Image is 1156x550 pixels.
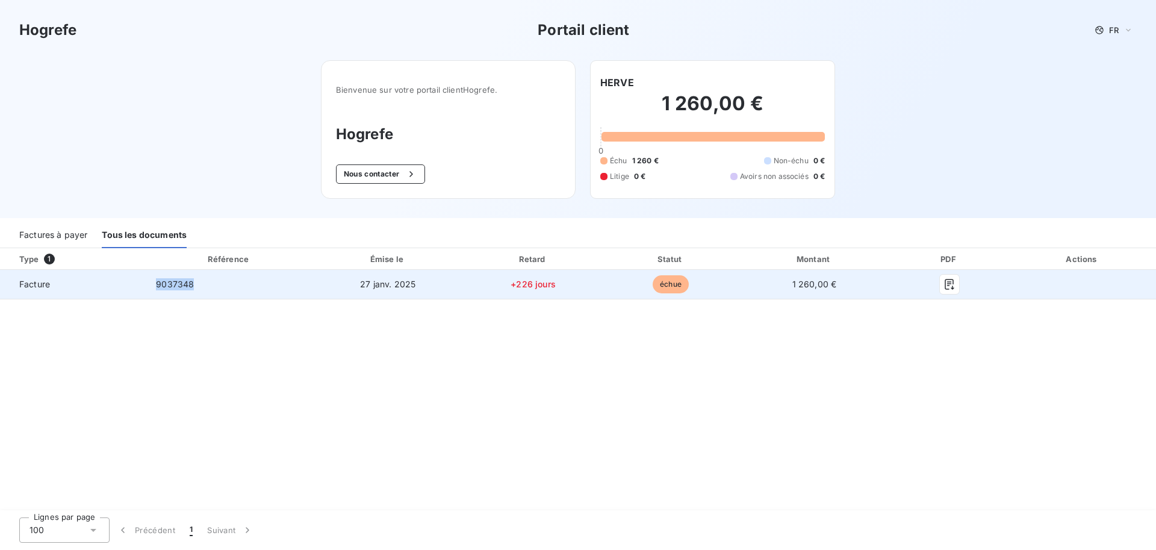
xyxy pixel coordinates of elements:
span: 0 € [813,155,825,166]
div: Tous les documents [102,223,187,248]
h3: Hogrefe [19,19,76,41]
div: Montant [741,253,887,265]
div: Factures à payer [19,223,87,248]
h3: Portail client [538,19,629,41]
div: Référence [208,254,249,264]
span: +226 jours [511,279,556,289]
span: 0 [598,146,603,155]
div: Type [12,253,144,265]
span: 1 260 € [632,155,659,166]
span: 0 € [813,171,825,182]
span: échue [653,275,689,293]
span: Litige [610,171,629,182]
span: 9037348 [156,279,194,289]
button: Nous contacter [336,164,425,184]
button: Précédent [110,517,182,543]
span: Échu [610,155,627,166]
span: FR [1109,25,1119,35]
div: Actions [1011,253,1154,265]
h6: HERVE [600,75,634,90]
span: Non-échu [774,155,809,166]
span: 1 260,00 € [792,279,837,289]
div: Statut [605,253,736,265]
button: Suivant [200,517,261,543]
h2: 1 260,00 € [600,92,825,128]
span: 0 € [634,171,645,182]
span: Bienvenue sur votre portail client Hogrefe . [336,85,561,95]
button: 1 [182,517,200,543]
h3: Hogrefe [336,123,561,145]
span: 100 [30,524,44,536]
span: Avoirs non associés [740,171,809,182]
div: Émise le [315,253,462,265]
span: 1 [190,524,193,536]
span: 27 janv. 2025 [360,279,415,289]
span: Facture [10,278,137,290]
span: 1 [44,254,55,264]
div: PDF [892,253,1007,265]
div: Retard [466,253,600,265]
